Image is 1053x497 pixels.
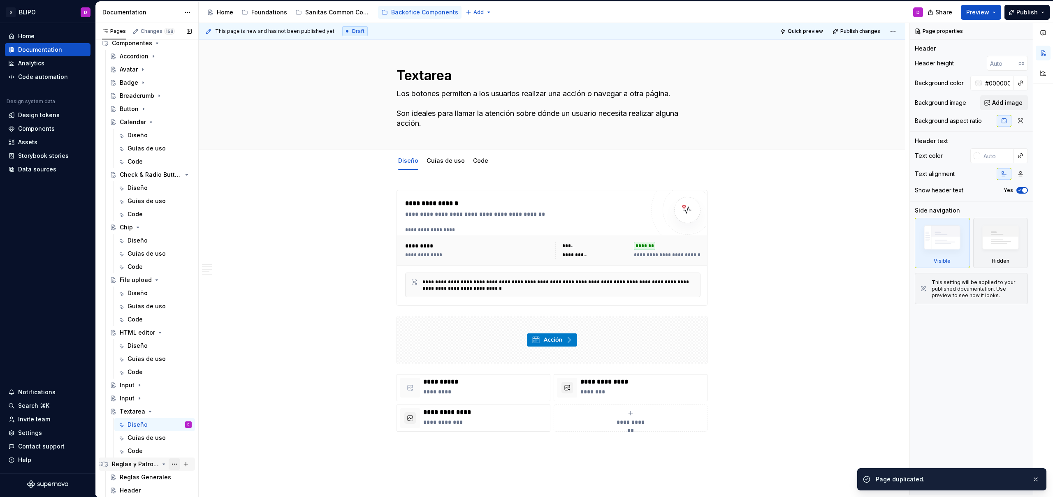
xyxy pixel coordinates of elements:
[120,171,182,179] div: Check & Radio Button
[120,118,146,126] div: Calendar
[6,7,16,17] div: S
[987,56,1018,71] input: Auto
[120,407,145,416] div: Textarea
[120,381,135,389] div: Input
[114,208,195,221] a: Code
[128,250,166,258] div: Guías de uso
[932,279,1023,299] div: This setting will be applied to your published documentation. Use preview to see how it looks.
[128,144,166,153] div: Guías de uso
[128,302,166,310] div: Guías de uso
[1016,8,1038,16] span: Publish
[391,8,458,16] div: Backofice Components
[961,5,1001,20] button: Preview
[18,388,56,396] div: Notifications
[84,9,87,16] div: D
[915,117,982,125] div: Background aspect ratio
[915,218,970,268] div: Visible
[1018,60,1025,67] p: px
[107,379,195,392] a: Input
[107,484,195,497] a: Header
[934,258,951,264] div: Visible
[7,98,55,105] div: Design system data
[107,168,195,181] a: Check & Radio Button
[1004,187,1013,194] label: Yes
[120,223,133,231] div: Chip
[217,8,233,16] div: Home
[120,328,155,337] div: HTML editor
[5,70,90,83] a: Code automation
[5,440,90,453] button: Contact support
[128,197,166,205] div: Guías de uso
[18,73,68,81] div: Code automation
[128,210,143,218] div: Code
[114,300,195,313] a: Guías de uso
[777,25,827,37] button: Quick preview
[915,186,963,194] div: Show header text
[18,456,31,464] div: Help
[114,129,195,142] a: Diseño
[19,8,36,16] div: BLIPO
[114,260,195,273] a: Code
[18,165,56,173] div: Data sources
[120,473,171,481] div: Reglas Generales
[114,352,195,365] a: Guías de uso
[107,405,195,418] a: Textarea
[128,368,143,376] div: Code
[18,442,65,451] div: Contact support
[915,137,948,145] div: Header text
[114,313,195,326] a: Code
[18,125,55,133] div: Components
[18,429,42,437] div: Settings
[120,52,148,60] div: Accordion
[18,402,49,410] div: Search ⌘K
[915,170,955,178] div: Text alignment
[5,136,90,149] a: Assets
[120,65,138,74] div: Avatar
[128,342,148,350] div: Diseño
[114,365,195,379] a: Code
[915,206,960,215] div: Side navigation
[876,475,1025,483] div: Page duplicated.
[128,184,148,192] div: Diseño
[128,434,166,442] div: Guías de uso
[473,157,488,164] a: Code
[5,43,90,56] a: Documentation
[238,6,290,19] a: Foundations
[463,7,494,18] button: Add
[102,8,180,16] div: Documentation
[18,46,62,54] div: Documentation
[120,92,154,100] div: Breadcrumb
[1004,5,1050,20] button: Publish
[992,99,1023,107] span: Add image
[18,111,60,119] div: Design tokens
[5,386,90,399] button: Notifications
[5,413,90,426] a: Invite team
[18,32,35,40] div: Home
[164,28,175,35] span: 158
[5,30,90,43] a: Home
[915,79,964,87] div: Background color
[923,5,958,20] button: Share
[427,157,465,164] a: Guías de uso
[395,87,706,130] textarea: Los botones permiten a los usuarios realizar una acción o navegar a otra página. Son ideales para...
[107,63,195,76] a: Avatar
[18,59,44,67] div: Analytics
[128,447,143,455] div: Code
[114,418,195,431] a: DiseñoD
[107,221,195,234] a: Chip
[112,39,152,47] div: Componentes
[5,122,90,135] a: Components
[114,431,195,444] a: Guías de uso
[5,109,90,122] a: Design tokens
[204,4,462,21] div: Page tree
[292,6,376,19] a: Sanitas Common Components
[107,116,195,129] a: Calendar
[128,315,143,324] div: Code
[5,399,90,412] button: Search ⌘K
[128,263,143,271] div: Code
[830,25,884,37] button: Publish changes
[992,258,1009,264] div: Hidden
[935,8,952,16] span: Share
[114,155,195,168] a: Code
[395,152,422,169] div: Diseño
